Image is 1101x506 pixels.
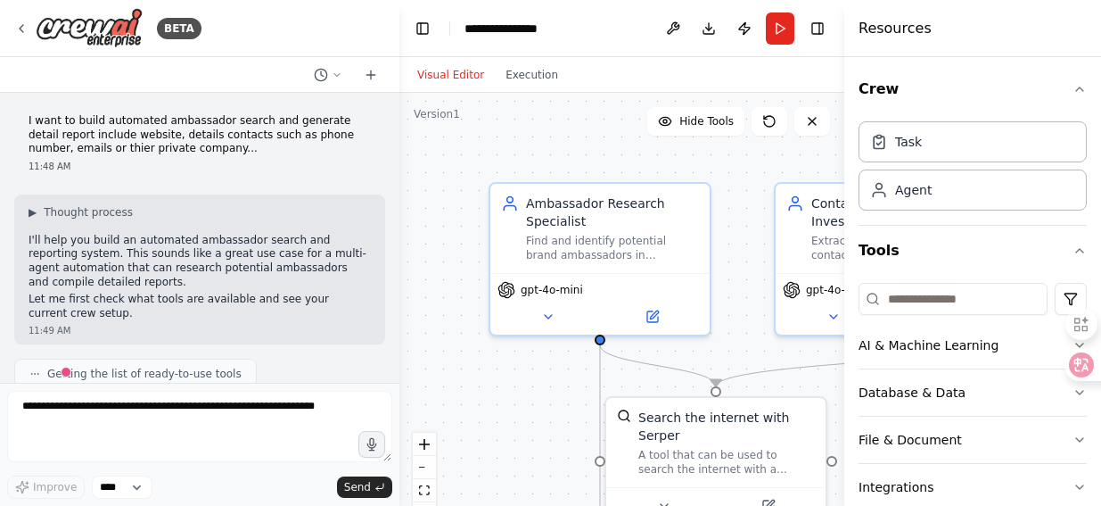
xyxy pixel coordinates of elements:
[859,18,932,39] h4: Resources
[602,306,703,328] button: Open in side panel
[413,433,436,456] button: zoom in
[489,182,711,336] div: Ambassador Research SpecialistFind and identify potential brand ambassadors in {industry} who mat...
[337,477,392,498] button: Send
[638,448,815,477] div: A tool that can be used to search the internet with a search_query. Supports different search typ...
[344,480,371,494] span: Send
[407,64,495,86] button: Visual Editor
[358,431,385,458] button: Click to speak your automation idea
[526,195,699,230] div: Ambassador Research Specialist
[36,8,143,48] img: Logo
[413,456,436,479] button: zoom out
[44,205,133,220] span: Thought process
[47,367,242,381] span: Getting the list of ready-to-use tools
[307,64,349,86] button: Switch to previous chat
[29,293,371,320] p: Let me first check what tools are available and see your current crew setup.
[859,322,1087,369] button: AI & Machine Learning
[811,234,984,262] div: Extract and verify detailed contact information for potential ambassadors including email address...
[157,18,201,39] div: BETA
[617,409,631,423] img: SerperDevTool
[464,20,538,37] nav: breadcrumb
[859,369,1087,416] button: Database & Data
[647,107,744,136] button: Hide Tools
[33,480,77,494] span: Improve
[638,409,815,444] div: Search the internet with Serper
[29,205,133,220] button: ▶Thought process
[895,133,922,151] div: Task
[895,181,932,199] div: Agent
[774,182,997,336] div: Contact Information InvestigatorExtract and verify detailed contact information for potential amb...
[806,283,868,297] span: gpt-4o-mini
[591,345,725,386] g: Edge from 0ad8489e-afc0-4e66-b972-be3dcc81c0e2 to 04c0e331-c813-4278-a7c8-1c301709cc25
[521,283,583,297] span: gpt-4o-mini
[859,114,1087,225] div: Crew
[413,479,436,502] button: fit view
[679,114,734,129] span: Hide Tools
[357,64,385,86] button: Start a new chat
[859,64,1087,114] button: Crew
[859,226,1087,276] button: Tools
[29,234,371,289] p: I'll help you build an automated ambassador search and reporting system. This sounds like a great...
[29,114,371,156] p: I want to build automated ambassador search and generate detail report include website, details c...
[526,234,699,262] div: Find and identify potential brand ambassadors in {industry} who match the criteria: {ambassador_c...
[859,417,1087,463] button: File & Document
[414,107,460,121] div: Version 1
[7,476,85,499] button: Improve
[495,64,569,86] button: Execution
[805,16,830,41] button: Hide right sidebar
[29,160,371,173] div: 11:48 AM
[29,205,37,220] span: ▶
[29,324,371,337] div: 11:49 AM
[410,16,435,41] button: Hide left sidebar
[811,195,984,230] div: Contact Information Investigator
